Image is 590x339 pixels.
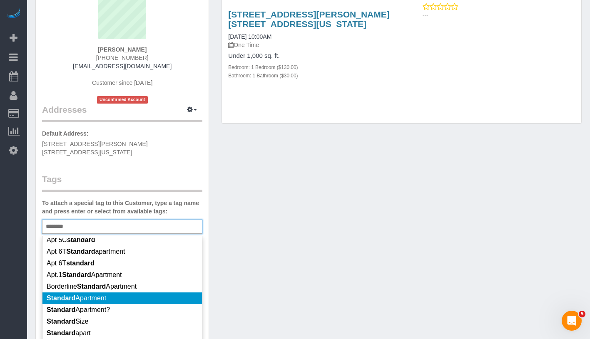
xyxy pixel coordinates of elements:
[96,54,149,61] span: [PHONE_NUMBER]
[97,96,148,103] span: Unconfirmed Account
[228,41,395,49] p: One Time
[42,199,202,215] label: To attach a special tag to this Customer, type a tag name and press enter or select from availabl...
[423,11,575,19] p: ---
[77,283,106,290] em: Standard
[92,79,152,86] span: Customer since [DATE]
[579,311,585,317] span: 5
[47,318,75,325] em: Standard
[47,329,75,337] em: Standard
[47,306,75,313] em: Standard
[5,8,22,20] img: Automaid Logo
[62,271,91,278] em: Standard
[66,248,95,255] em: Standard
[67,236,95,243] em: standard
[73,63,172,69] a: [EMAIL_ADDRESS][DOMAIN_NAME]
[47,236,95,243] span: Apt 5C
[47,318,88,325] span: Size
[47,329,91,337] span: apart
[47,294,75,302] em: Standard
[562,311,582,331] iframe: Intercom live chat
[66,260,95,267] em: standard
[47,248,125,255] span: Apt 6T apartment
[228,52,395,59] h4: Under 1,000 sq. ft.
[47,283,137,290] span: Borderline Apartment
[42,129,89,138] label: Default Address:
[228,10,389,29] a: [STREET_ADDRESS][PERSON_NAME] [STREET_ADDRESS][US_STATE]
[47,306,110,313] span: Apartment?
[47,294,106,302] span: Apartment
[42,173,202,192] legend: Tags
[228,33,271,40] a: [DATE] 10:00AM
[228,73,298,79] small: Bathroom: 1 Bathroom ($30.00)
[47,260,95,267] span: Apt 6T
[42,141,148,156] span: [STREET_ADDRESS][PERSON_NAME] [STREET_ADDRESS][US_STATE]
[47,271,122,278] span: Apt.1 Apartment
[98,46,147,53] strong: [PERSON_NAME]
[228,64,298,70] small: Bedroom: 1 Bedroom ($130.00)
